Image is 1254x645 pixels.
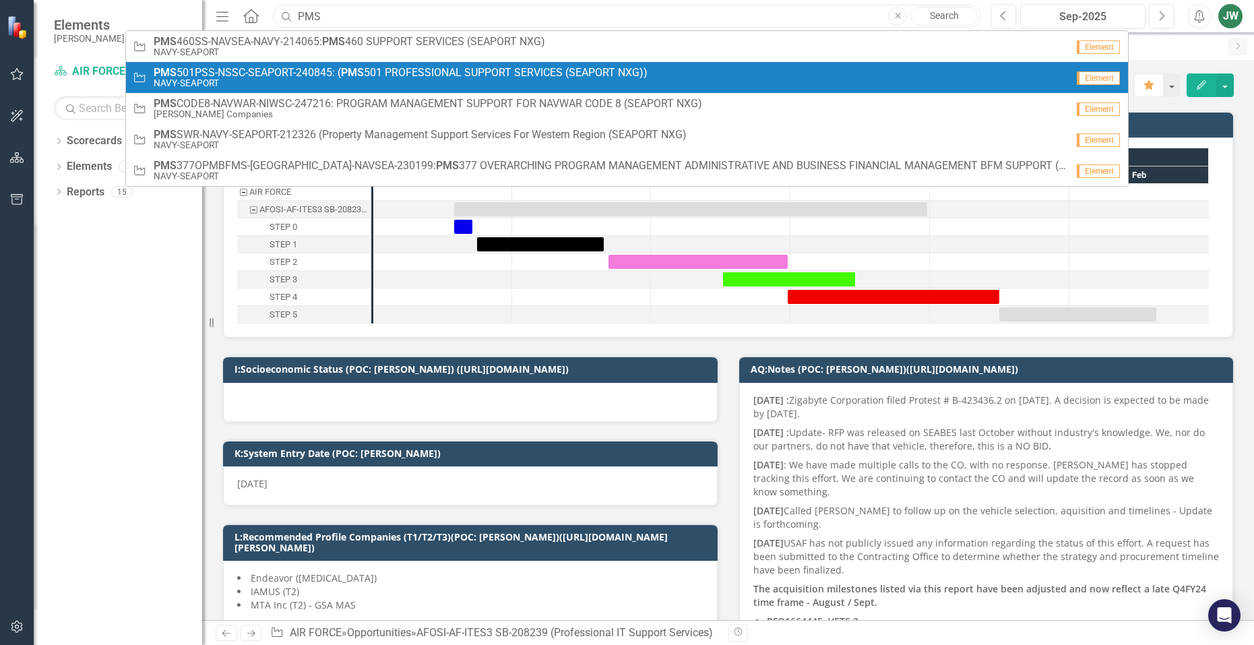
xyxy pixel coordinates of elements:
[237,183,371,201] div: AIR FORCE
[753,536,784,549] strong: [DATE]
[154,129,687,141] span: SWR-NAVY-SEAPORT-212326 (Property Management Support Services For Western Region (SEAPORT NXG)
[753,534,1220,580] p: USAF has not publicly issued any information regarding the status of this effort. A request has b...
[237,201,371,218] div: AFOSI-AF-ITES3 SB-208239 (Professional IT Support Services)
[416,626,713,639] div: AFOSI-AF-ITES3 SB-208239 (Professional IT Support Services)
[436,159,459,172] strong: PMS
[753,394,1220,423] p: Zigabyte Corporation filed Protest # B-423436.2 on [DATE]. A decision is expected to be made by [...
[237,271,371,288] div: STEP 3
[126,93,1128,124] a: CODE8-NAVWAR-NIWSC-247216: PROGRAM MANAGEMENT SUPPORT FOR NAVWAR CODE 8 (SEAPORT NXG)[PERSON_NAME...
[1020,4,1146,28] button: Sep-2025
[237,218,371,236] div: Task: Start date: 2024-09-18 End date: 2024-09-22
[237,288,371,306] div: STEP 4
[753,582,1206,609] strong: The acquisition milestones listed via this report have been adjusted and now reflect a late Q4FY2...
[67,133,122,149] a: Scorecards
[237,236,371,253] div: Task: Start date: 2024-09-23 End date: 2024-10-21
[54,17,173,33] span: Elements
[753,501,1220,534] p: Called [PERSON_NAME] to follow up on the vehicle selection, aquisition and timelines - Update is ...
[154,160,1067,172] span: 377OPMBFMS-[GEOGRAPHIC_DATA]-NAVSEA-230199: 377 OVERARCHING PROGRAM MANAGEMENT ADMINISTRATIVE AND...
[1077,102,1120,116] span: Element
[1025,9,1141,25] div: Sep-2025
[270,236,297,253] div: STEP 1
[126,124,1128,155] a: SWR-NAVY-SEAPORT-212326 (Property Management Support Services For Western Region (SEAPORT NXG)NAV...
[234,364,711,374] h3: I:Socioeconomic Status (POC: [PERSON_NAME]) ([URL][DOMAIN_NAME])
[67,185,104,200] a: Reports
[454,202,927,216] div: Task: Start date: 2024-09-18 End date: 2024-12-31
[237,271,371,288] div: Task: Start date: 2024-11-16 End date: 2024-12-15
[751,364,1227,374] h3: AQ:Notes (POC: [PERSON_NAME])([URL][DOMAIN_NAME])
[322,35,345,48] strong: PMS
[237,236,371,253] div: STEP 1
[119,161,140,173] div: 37
[126,62,1128,93] a: 501PSS-NSSC-SEAPORT-240845: (PMS501 PROFESSIONAL SUPPORT SERVICES (SEAPORT NXG))NAVY-SEAPORTElement
[154,98,702,110] span: CODE8-NAVWAR-NIWSC-247216: PROGRAM MANAGEMENT SUPPORT FOR NAVWAR CODE 8 (SEAPORT NXG)
[154,36,545,48] span: 460SS-NAVSEA-NAVY-214065: 460 SUPPORT SERVICES (SEAPORT NXG)
[154,109,702,119] small: [PERSON_NAME] Companies
[270,253,297,271] div: STEP 2
[1077,71,1120,85] span: Element
[753,504,784,517] strong: [DATE]
[753,426,789,439] strong: [DATE] :
[767,615,858,627] strong: RFQ1664445, VETS 2
[237,477,268,490] span: [DATE]
[273,5,981,28] input: Search ClearPoint...
[237,253,371,271] div: STEP 2
[270,218,297,236] div: STEP 0
[1048,439,1051,452] strong: .
[259,201,367,218] div: AFOSI-AF-ITES3 SB-208239 (Professional IT Support Services)
[341,66,364,79] strong: PMS
[347,626,411,639] a: Opportunities
[54,96,189,120] input: Search Below...
[237,218,371,236] div: STEP 0
[753,394,789,406] strong: [DATE] :
[1077,133,1120,147] span: Element
[237,253,371,271] div: Task: Start date: 2024-10-22 End date: 2024-11-30
[54,33,173,44] small: [PERSON_NAME] Companies
[126,155,1128,186] a: 377OPMBFMS-[GEOGRAPHIC_DATA]-NAVSEA-230199:PMS377 OVERARCHING PROGRAM MANAGEMENT ADMINISTRATIVE A...
[237,201,371,218] div: Task: Start date: 2024-09-18 End date: 2024-12-31
[154,140,687,150] small: NAVY-SEAPORT
[237,306,371,324] div: Task: Start date: 2025-01-16 End date: 2025-02-18
[154,47,545,57] small: NAVY-SEAPORT
[477,237,604,251] div: Task: Start date: 2024-09-23 End date: 2024-10-21
[290,626,342,639] a: AIR FORCE
[237,288,371,306] div: Task: Start date: 2024-11-30 End date: 2025-01-16
[999,307,1156,321] div: Task: Start date: 2025-01-16 End date: 2025-02-18
[910,7,978,26] a: Search
[1077,40,1120,54] span: Element
[251,572,377,584] span: Endeavor ([MEDICAL_DATA])
[237,306,371,324] div: STEP 5
[154,78,648,88] small: NAVY-SEAPORT
[154,171,1067,181] small: NAVY-SEAPORT
[270,288,297,306] div: STEP 4
[111,186,133,197] div: 15
[251,598,356,611] span: MTA Inc (T2) - GSA MAS
[788,290,999,304] div: Task: Start date: 2024-11-30 End date: 2025-01-16
[1218,4,1243,28] button: JW
[54,64,189,80] a: AIR FORCE
[608,255,788,269] div: Task: Start date: 2024-10-22 End date: 2024-11-30
[7,16,30,39] img: ClearPoint Strategy
[1077,164,1120,178] span: Element
[251,585,299,598] span: IAMUS (T2)
[270,625,718,641] div: » »
[234,448,711,458] h3: K:System Entry Date (POC: [PERSON_NAME])
[234,532,711,553] h3: L:Recommended Profile Companies (T1/T2/T3)(POC: [PERSON_NAME])([URL][DOMAIN_NAME][PERSON_NAME])
[154,67,648,79] span: 501PSS-NSSC-SEAPORT-240845: ( 501 PROFESSIONAL SUPPORT SERVICES (SEAPORT NXG))
[753,456,1220,501] p: : We have made multiple calls to the CO, with no response. [PERSON_NAME] has stopped tracking thi...
[67,159,112,175] a: Elements
[1069,166,1209,184] div: Feb
[1208,599,1241,632] div: Open Intercom Messenger
[126,31,1128,62] a: 460SS-NAVSEA-NAVY-214065:PMS460 SUPPORT SERVICES (SEAPORT NXG)NAVY-SEAPORTElement
[270,306,297,324] div: STEP 5
[237,183,371,201] div: Task: AIR FORCE Start date: 2024-09-18 End date: 2024-09-19
[454,220,472,234] div: Task: Start date: 2024-09-18 End date: 2024-09-22
[270,271,297,288] div: STEP 3
[753,423,1220,456] p: Update- RFP was released on SEABES last October without industry's knowledge. We, nor do our part...
[249,183,291,201] div: AIR FORCE
[753,458,784,471] strong: [DATE]
[723,272,855,286] div: Task: Start date: 2024-11-16 End date: 2024-12-15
